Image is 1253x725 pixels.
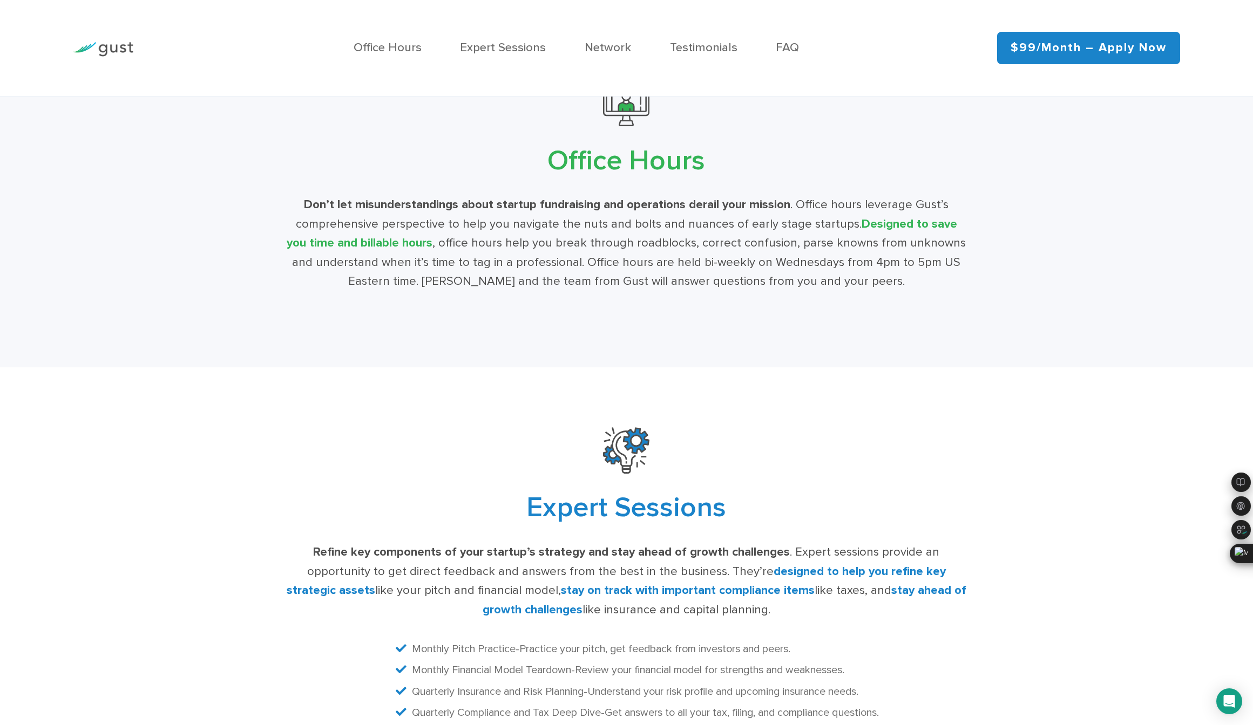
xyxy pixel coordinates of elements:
li: - [396,641,879,657]
span: Financial Model Teardown [452,664,571,676]
div: . Office hours leverage Gust’s comprehensive perspective to help you navigate the nuts and bolts ... [286,195,968,291]
span: Pitch Practice [452,642,516,655]
span: Practice your pitch, get feedback from investors and peers. [519,642,790,655]
a: Expert Sessions [460,40,546,54]
h2: Office Hours [139,142,1114,180]
a: Network [585,40,631,54]
img: Gust Logo [73,42,133,57]
span: Monthly [412,642,449,655]
img: Easy To Use [603,427,649,474]
a: Testimonials [670,40,737,54]
span: Monthly [412,664,449,676]
span: Quarterly [412,685,455,697]
a: FAQ [776,40,799,54]
a: $99/month – Apply Now [997,32,1181,64]
span: designed to help you refine key strategic assets [287,564,946,598]
span: stay on track with important compliance items [561,583,815,597]
span: Insurance and Risk Planning [457,685,584,697]
span: Compliance and Tax Deep Dive [457,706,601,719]
img: 10000 [603,80,649,126]
span: Understand your risk profile and upcoming insurance needs. [587,685,858,697]
li: - [396,662,879,678]
div: . Expert sessions provide an opportunity to get direct feedback and answers from the best in the ... [286,543,968,619]
span: Get answers to all your tax, filing, and compliance questions. [605,706,879,719]
strong: Refine key components of your startup’s strategy and stay ahead of growth challenges [313,545,790,559]
h2: Expert Sessions [139,489,1114,526]
strong: Don’t let misunderstandings about startup fundraising and operations derail your mission [304,197,790,211]
li: - [396,683,879,700]
a: Office Hours [354,40,422,54]
li: - [396,705,879,721]
div: Open Intercom Messenger [1216,688,1242,714]
span: Review your financial model for strengths and weaknesses. [575,664,844,676]
span: stay ahead of growth challenges [483,583,966,617]
span: Quarterly [412,706,455,719]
